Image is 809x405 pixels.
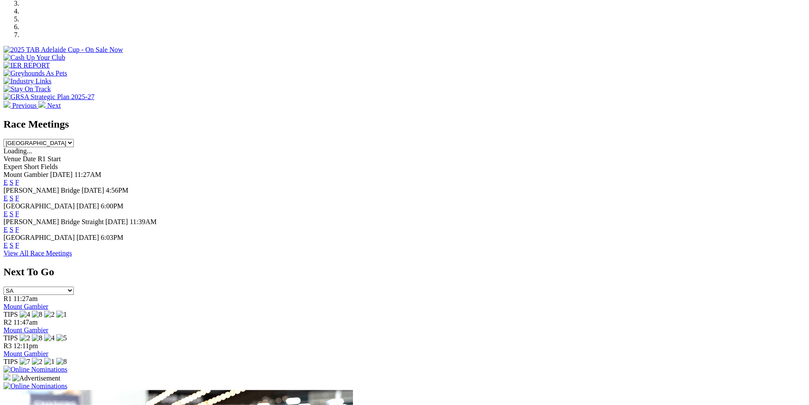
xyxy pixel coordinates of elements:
span: R1 [3,295,12,302]
span: R3 [3,342,12,350]
img: 15187_Greyhounds_GreysPlayCentral_Resize_SA_WebsiteBanner_300x115_2025.jpg [3,374,10,381]
a: S [10,210,14,218]
img: Online Nominations [3,382,67,390]
img: 8 [56,358,67,366]
span: [DATE] [105,218,128,225]
span: 4:56PM [106,187,128,194]
span: R2 [3,318,12,326]
img: Online Nominations [3,366,67,374]
a: View All Race Meetings [3,249,72,257]
span: 12:11pm [14,342,38,350]
a: S [10,242,14,249]
a: Next [38,102,61,109]
span: 11:27am [14,295,38,302]
span: 6:00PM [101,202,124,210]
span: Previous [12,102,37,109]
img: 2 [20,334,30,342]
img: 8 [32,311,42,318]
a: E [3,210,8,218]
img: 5 [56,334,67,342]
span: Expert [3,163,22,170]
span: 6:03PM [101,234,124,241]
img: 4 [44,334,55,342]
a: Mount Gambier [3,303,48,310]
img: Industry Links [3,77,52,85]
a: Previous [3,102,38,109]
span: Mount Gambier [3,171,48,178]
a: F [15,194,19,202]
a: E [3,242,8,249]
img: Greyhounds As Pets [3,69,67,77]
span: TIPS [3,311,18,318]
span: [DATE] [82,187,104,194]
a: F [15,210,19,218]
h2: Next To Go [3,266,806,278]
span: [DATE] [76,202,99,210]
a: Mount Gambier [3,350,48,357]
a: E [3,194,8,202]
img: 1 [44,358,55,366]
img: Stay On Track [3,85,51,93]
a: S [10,226,14,233]
span: 11:47am [14,318,38,326]
span: TIPS [3,358,18,365]
a: E [3,179,8,186]
img: 2 [32,358,42,366]
span: [PERSON_NAME] Bridge Straight [3,218,104,225]
a: F [15,242,19,249]
span: Date [23,155,36,163]
a: S [10,179,14,186]
span: R1 Start [38,155,61,163]
span: Fields [41,163,58,170]
h2: Race Meetings [3,118,806,130]
span: [PERSON_NAME] Bridge [3,187,80,194]
img: Advertisement [12,374,60,382]
a: Mount Gambier [3,326,48,334]
img: 1 [56,311,67,318]
img: chevron-left-pager-white.svg [3,101,10,108]
img: 4 [20,311,30,318]
img: chevron-right-pager-white.svg [38,101,45,108]
span: [GEOGRAPHIC_DATA] [3,234,75,241]
a: F [15,226,19,233]
span: [GEOGRAPHIC_DATA] [3,202,75,210]
span: Short [24,163,39,170]
span: [DATE] [76,234,99,241]
a: S [10,194,14,202]
img: 8 [32,334,42,342]
img: 2 [44,311,55,318]
span: Loading... [3,147,32,155]
span: TIPS [3,334,18,342]
img: 7 [20,358,30,366]
img: IER REPORT [3,62,50,69]
a: F [15,179,19,186]
img: Cash Up Your Club [3,54,65,62]
img: 2025 TAB Adelaide Cup - On Sale Now [3,46,123,54]
img: GRSA Strategic Plan 2025-27 [3,93,94,101]
span: 11:39AM [130,218,157,225]
span: Venue [3,155,21,163]
span: [DATE] [50,171,73,178]
span: 11:27AM [74,171,101,178]
a: E [3,226,8,233]
span: Next [47,102,61,109]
